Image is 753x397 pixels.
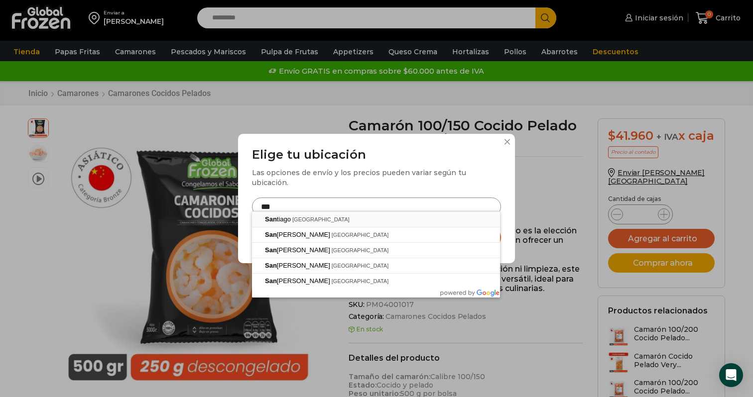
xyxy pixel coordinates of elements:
[719,363,743,387] div: Open Intercom Messenger
[265,215,277,223] span: San
[265,277,277,285] span: San
[252,168,501,188] div: Las opciones de envío y los precios pueden variar según tu ubicación.
[332,263,389,269] span: [GEOGRAPHIC_DATA]
[332,247,389,253] span: [GEOGRAPHIC_DATA]
[265,262,277,269] span: San
[292,216,350,222] span: [GEOGRAPHIC_DATA]
[265,215,292,223] span: tiago
[252,148,501,162] h3: Elige tu ubicación
[265,246,277,254] span: San
[332,278,389,284] span: [GEOGRAPHIC_DATA]
[265,262,332,269] span: [PERSON_NAME]
[265,246,332,254] span: [PERSON_NAME]
[265,231,332,238] span: [PERSON_NAME]
[265,231,277,238] span: San
[265,277,332,285] span: [PERSON_NAME]
[332,232,389,238] span: [GEOGRAPHIC_DATA]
